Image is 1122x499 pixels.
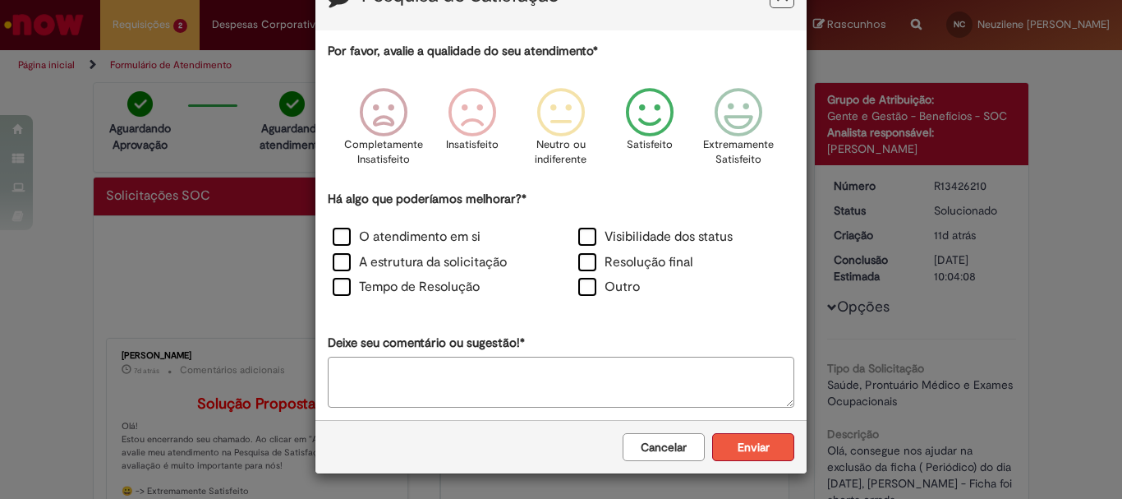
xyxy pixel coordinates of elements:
[712,433,794,461] button: Enviar
[627,137,673,153] p: Satisfeito
[446,137,499,153] p: Insatisfeito
[578,253,693,272] label: Resolução final
[578,228,733,247] label: Visibilidade dos status
[703,137,774,168] p: Extremamente Satisfeito
[578,278,640,297] label: Outro
[333,253,507,272] label: A estrutura da solicitação
[328,335,525,352] label: Deixe seu comentário ou sugestão!*
[608,76,692,188] div: Satisfeito
[697,76,780,188] div: Extremamente Satisfeito
[328,43,598,60] label: Por favor, avalie a qualidade do seu atendimento*
[333,278,480,297] label: Tempo de Resolução
[430,76,514,188] div: Insatisfeito
[341,76,425,188] div: Completamente Insatisfeito
[623,433,705,461] button: Cancelar
[328,191,794,302] div: Há algo que poderíamos melhorar?*
[519,76,603,188] div: Neutro ou indiferente
[531,137,591,168] p: Neutro ou indiferente
[344,137,423,168] p: Completamente Insatisfeito
[333,228,481,247] label: O atendimento em si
